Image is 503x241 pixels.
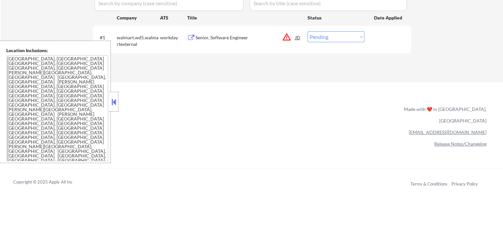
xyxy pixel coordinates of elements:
[282,32,291,42] button: warning_amber
[401,103,486,126] div: Made with ❤️ in [GEOGRAPHIC_DATA], [GEOGRAPHIC_DATA]
[117,34,160,47] div: walmart.wd5.walmartexternal
[160,15,187,21] div: ATS
[451,181,478,187] a: Privacy Policy
[187,15,301,21] div: Title
[117,15,160,21] div: Company
[409,129,486,135] a: [EMAIL_ADDRESS][DOMAIN_NAME]
[160,34,187,41] div: workday
[295,31,301,43] div: JD
[13,113,266,120] a: Refer & earn free applications 👯‍♀️
[374,15,403,21] div: Date Applied
[100,34,111,41] div: #1
[6,47,108,54] div: Location Inclusions:
[410,181,447,187] a: Terms & Conditions
[13,179,89,186] div: Copyright © 2025 Apply All Inc
[195,34,295,41] div: Senior, Software Engineer
[434,141,486,147] a: Release Notes/Changelog
[308,12,364,23] div: Status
